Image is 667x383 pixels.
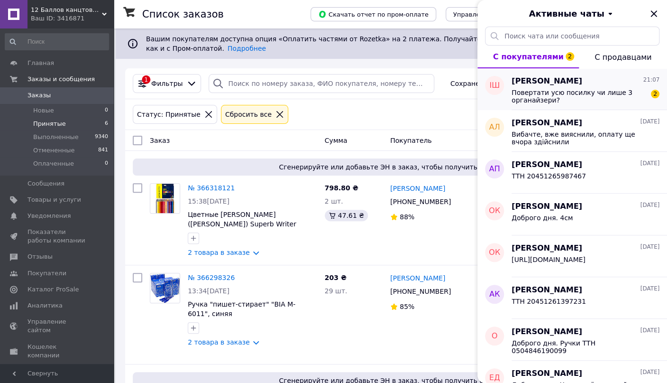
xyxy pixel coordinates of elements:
[453,11,528,18] span: Управление статусами
[188,184,235,192] a: № 366318121
[33,146,74,155] span: Отмененные
[150,273,180,303] img: Фото товару
[33,106,54,115] span: Новые
[135,109,202,120] div: Статус: Принятые
[27,196,81,204] span: Товары и услуги
[325,210,368,221] div: 47.61 ₴
[512,201,582,212] span: [PERSON_NAME]
[446,7,535,21] button: Управление статусами
[489,164,500,175] span: АП
[95,133,108,141] span: 9340
[150,137,170,144] span: Заказ
[27,343,88,360] span: Кошелек компании
[512,159,582,170] span: [PERSON_NAME]
[188,249,250,256] a: 2 товара в заказе
[640,327,659,335] span: [DATE]
[651,90,659,98] span: 2
[489,247,500,258] span: ОК
[512,339,646,355] span: Доброго дня. Ручки ТТН 0504846190099
[5,33,109,50] input: Поиск
[105,106,108,115] span: 0
[27,252,53,261] span: Отзывы
[485,27,659,46] input: Поиск чата или сообщения
[31,6,102,14] span: 12 Баллов канцтовары оптом и в розницу
[492,331,498,342] span: О
[594,53,651,62] span: С продавцами
[150,184,180,213] img: Фото товару
[529,8,604,20] span: Активные чаты
[31,14,114,23] div: Ваш ID: 3416871
[146,35,632,52] span: Вашим покупателям доступна опция «Оплатить частями от Rozetka» на 2 платежа. Получайте новые зака...
[640,118,659,126] span: [DATE]
[477,235,667,277] button: ОК[PERSON_NAME][DATE][URL][DOMAIN_NAME]
[137,162,646,172] span: Сгенерируйте или добавьте ЭН в заказ, чтобы получить оплату
[390,137,432,144] span: Покупатель
[640,243,659,251] span: [DATE]
[504,8,640,20] button: Активные чаты
[493,52,564,61] span: С покупателями
[98,146,108,155] span: 841
[27,212,71,220] span: Уведомления
[188,211,296,237] a: Цветные [PERSON_NAME] ([PERSON_NAME]) Superb Writer 4100-100CB, Набор 100 цветов
[489,289,500,300] span: АК
[325,197,343,205] span: 2 шт.
[489,206,500,216] span: ОК
[325,184,358,192] span: 798.80 ₴
[325,274,347,281] span: 203 ₴
[566,52,574,61] span: 2
[512,118,582,129] span: [PERSON_NAME]
[325,287,347,295] span: 29 шт.
[105,120,108,128] span: 6
[512,76,582,87] span: [PERSON_NAME]
[640,201,659,209] span: [DATE]
[477,152,667,194] button: АП[PERSON_NAME][DATE]ТТН 20451265987467
[27,179,64,188] span: Сообщения
[142,9,224,20] h1: Список заказов
[477,46,579,68] button: С покупателями2
[27,75,95,84] span: Заказы и сообщения
[512,327,582,337] span: [PERSON_NAME]
[477,277,667,319] button: АК[PERSON_NAME][DATE]ТТН 20451261397231
[390,273,445,283] a: [PERSON_NAME]
[512,285,582,296] span: [PERSON_NAME]
[640,159,659,168] span: [DATE]
[400,303,414,310] span: 85%
[27,285,79,294] span: Каталог ProSale
[188,338,250,346] a: 2 товара в заказе
[390,184,445,193] a: [PERSON_NAME]
[512,243,582,254] span: [PERSON_NAME]
[512,89,646,104] span: Повертати усю посилку чи лише 3 органайзери?
[27,228,88,245] span: Показатели работы компании
[512,368,582,379] span: [PERSON_NAME]
[477,68,667,110] button: ІШ[PERSON_NAME]21:07Повертати усю посилку чи лише 3 органайзери?2
[223,109,274,120] div: Сбросить все
[512,131,646,146] span: Вибачте, вже вияснили, оплату ще вчора здійснили
[648,8,659,19] button: Закрыть
[27,91,51,100] span: Заказы
[640,285,659,293] span: [DATE]
[188,274,235,281] a: № 366298326
[450,79,533,88] span: Сохраненные фильтры:
[390,288,451,295] span: [PHONE_NUMBER]
[27,318,88,335] span: Управление сайтом
[325,137,347,144] span: Сумма
[27,59,54,67] span: Главная
[489,122,500,133] span: АЛ
[489,80,500,91] span: ІШ
[579,46,667,68] button: С продавцами
[27,269,66,278] span: Покупатели
[311,7,436,21] button: Скачать отчет по пром-оплате
[512,172,586,180] span: ТТН 20451265987467
[318,10,429,19] span: Скачать отчет по пром-оплате
[477,110,667,152] button: АЛ[PERSON_NAME][DATE]Вибачте, вже вияснили, оплату ще вчора здійснили
[209,74,434,93] input: Поиск по номеру заказа, ФИО покупателя, номеру телефона, Email, номеру накладной
[390,198,451,206] span: [PHONE_NUMBER]
[228,45,266,52] a: Подробнее
[477,319,667,361] button: О[PERSON_NAME][DATE]Доброго дня. Ручки ТТН 0504846190099
[400,213,414,221] span: 88%
[151,79,183,88] span: Фильтры
[188,300,295,318] a: Ручка "пишет-стирает" "BIA M-6011", синяя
